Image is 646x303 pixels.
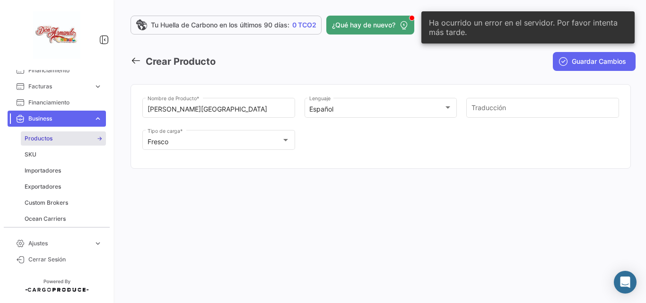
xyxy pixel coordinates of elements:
[28,255,102,264] span: Cerrar Sesión
[21,131,106,146] a: Productos
[131,16,322,35] a: Tu Huella de Carbono en los últimos 90 días:0 TCO2
[332,20,395,30] span: ¿Qué hay de nuevo?
[25,182,61,191] span: Exportadores
[21,212,106,226] a: Ocean Carriers
[33,11,80,59] img: ae0524ed-3193-4fad-8319-24b1030f5300.jpeg
[8,95,106,111] a: Financiamiento
[28,66,102,75] span: Financiamiento
[148,138,168,146] mat-select-trigger: Fresco
[309,105,333,113] mat-select-trigger: Español
[25,215,66,223] span: Ocean Carriers
[25,134,52,143] span: Productos
[429,18,627,37] span: Ha ocurrido un error en el servidor. Por favor intenta más tarde.
[25,150,36,159] span: SKU
[572,57,626,66] span: Guardar Cambios
[326,16,414,35] button: ¿Qué hay de nuevo?
[21,164,106,178] a: Importadores
[21,147,106,162] a: SKU
[21,196,106,210] a: Custom Brokers
[146,55,216,69] h3: Crear Producto
[553,52,636,71] button: Guardar Cambios
[28,98,102,107] span: Financiamiento
[94,239,102,248] span: expand_more
[94,114,102,123] span: expand_more
[28,114,90,123] span: Business
[28,82,90,91] span: Facturas
[94,82,102,91] span: expand_more
[28,239,90,248] span: Ajustes
[292,20,316,30] span: 0 TCO2
[25,166,61,175] span: Importadores
[25,199,68,207] span: Custom Brokers
[151,20,289,30] span: Tu Huella de Carbono en los últimos 90 días:
[21,180,106,194] a: Exportadores
[614,271,637,294] div: Abrir Intercom Messenger
[8,62,106,78] a: Financiamiento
